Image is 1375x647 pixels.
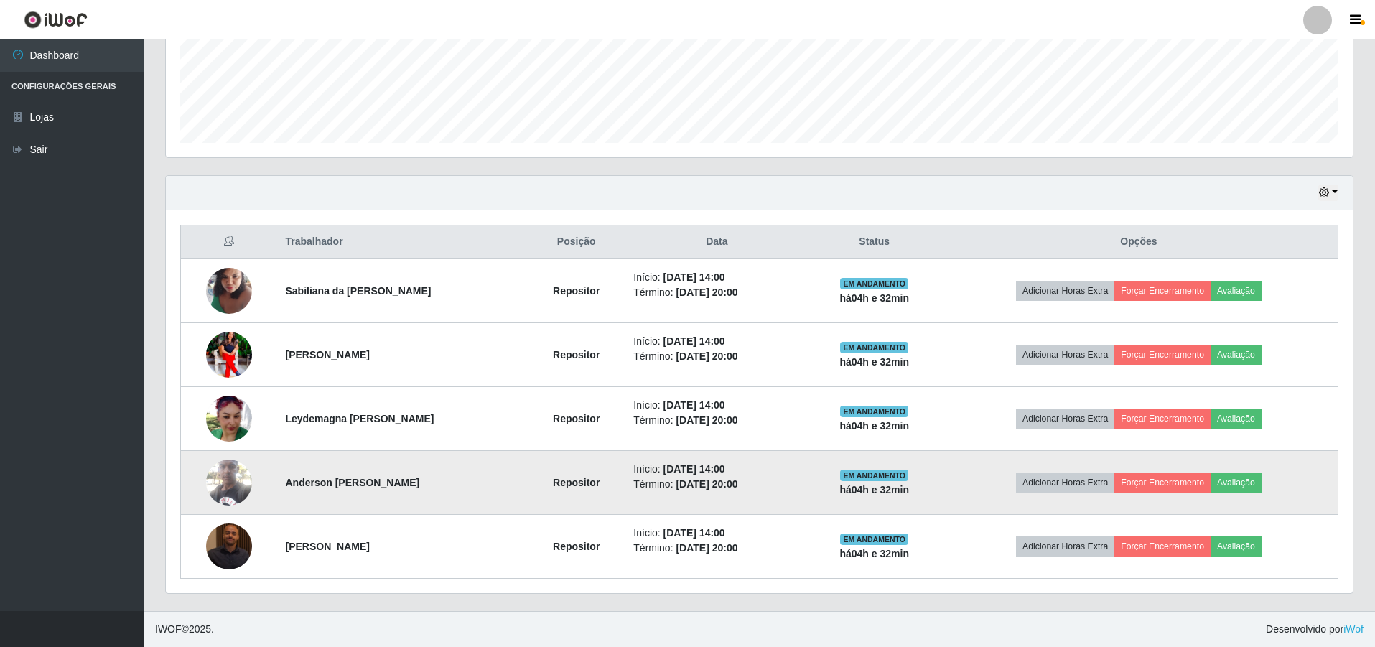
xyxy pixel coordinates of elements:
img: 1756170415861.jpeg [206,452,252,513]
li: Início: [633,398,800,413]
img: 1754944379156.jpeg [206,396,252,442]
button: Avaliação [1211,281,1262,301]
li: Término: [633,413,800,428]
span: EM ANDAMENTO [840,278,908,289]
li: Início: [633,334,800,349]
strong: Repositor [553,285,600,297]
th: Opções [940,225,1338,259]
strong: há 04 h e 32 min [839,420,909,432]
img: 1751311767272.jpeg [206,326,252,383]
li: Início: [633,526,800,541]
strong: Anderson [PERSON_NAME] [285,477,419,488]
li: Término: [633,477,800,492]
strong: [PERSON_NAME] [285,541,369,552]
img: 1749411352336.jpeg [206,260,252,321]
li: Término: [633,349,800,364]
strong: há 04 h e 32 min [839,548,909,559]
time: [DATE] 20:00 [676,414,737,426]
time: [DATE] 14:00 [663,399,725,411]
button: Adicionar Horas Extra [1016,536,1114,557]
time: [DATE] 20:00 [676,478,737,490]
strong: há 04 h e 32 min [839,356,909,368]
button: Avaliação [1211,473,1262,493]
span: EM ANDAMENTO [840,342,908,353]
button: Adicionar Horas Extra [1016,281,1114,301]
strong: há 04 h e 32 min [839,484,909,495]
button: Adicionar Horas Extra [1016,473,1114,493]
a: iWof [1343,623,1364,635]
strong: Sabiliana da [PERSON_NAME] [285,285,431,297]
img: CoreUI Logo [24,11,88,29]
strong: Repositor [553,541,600,552]
time: [DATE] 20:00 [676,287,737,298]
th: Status [808,225,939,259]
time: [DATE] 20:00 [676,542,737,554]
time: [DATE] 20:00 [676,350,737,362]
span: Desenvolvido por [1266,622,1364,637]
th: Data [625,225,808,259]
span: EM ANDAMENTO [840,406,908,417]
span: EM ANDAMENTO [840,470,908,481]
button: Avaliação [1211,345,1262,365]
strong: Repositor [553,413,600,424]
strong: [PERSON_NAME] [285,349,369,360]
button: Adicionar Horas Extra [1016,409,1114,429]
button: Forçar Encerramento [1114,536,1211,557]
li: Início: [633,270,800,285]
time: [DATE] 14:00 [663,463,725,475]
strong: há 04 h e 32 min [839,292,909,304]
th: Posição [528,225,625,259]
strong: Leydemagna [PERSON_NAME] [285,413,434,424]
img: 1756941690692.jpeg [206,523,252,569]
span: IWOF [155,623,182,635]
button: Forçar Encerramento [1114,345,1211,365]
strong: Repositor [553,477,600,488]
li: Término: [633,285,800,300]
th: Trabalhador [276,225,528,259]
button: Forçar Encerramento [1114,409,1211,429]
button: Forçar Encerramento [1114,473,1211,493]
time: [DATE] 14:00 [663,335,725,347]
button: Adicionar Horas Extra [1016,345,1114,365]
button: Forçar Encerramento [1114,281,1211,301]
button: Avaliação [1211,536,1262,557]
span: © 2025 . [155,622,214,637]
time: [DATE] 14:00 [663,527,725,539]
li: Término: [633,541,800,556]
span: EM ANDAMENTO [840,534,908,545]
time: [DATE] 14:00 [663,271,725,283]
button: Avaliação [1211,409,1262,429]
strong: Repositor [553,349,600,360]
li: Início: [633,462,800,477]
